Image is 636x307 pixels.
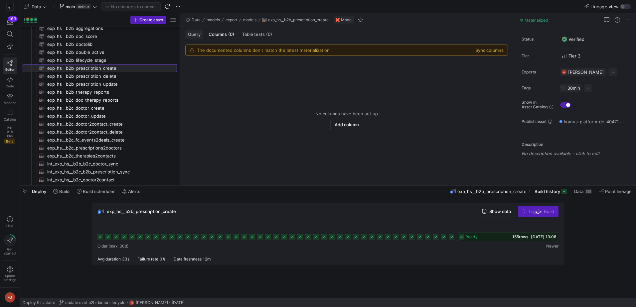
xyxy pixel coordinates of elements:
[561,69,567,75] div: FB
[23,96,177,104] a: exp_hs__b2c_doc_therapy_reports​​​​​​​​​​
[23,88,177,96] div: Press SPACE to select this row.
[47,56,169,64] span: exp_hs__b2b_lifecycle_stage​​​​​​​​​​
[23,80,177,88] div: Press SPACE to select this row.
[478,206,515,217] button: Show data
[23,104,177,112] a: exp_hs__b2c_doctor_create​​​​​​​​​​
[47,80,169,88] span: exp_hs__b2b_prescription_update​​​​​​​​​​
[3,91,17,107] a: Monitor
[465,235,478,239] span: ready
[512,234,528,239] span: 155 rows
[23,160,177,168] a: int_exp_hs__b2b_b2c_doctor_sync​​​​​​​​​​
[23,112,177,120] div: Press SPACE to select this row.
[66,4,75,9] span: main
[47,25,169,32] span: exp_hs__b2b_aggregations​​​​​​​​​​
[23,300,55,305] span: Deploy this state:
[571,186,595,197] button: Data155
[23,80,177,88] a: exp_hs__b2b_prescription_update​​​​​​​​​​
[596,186,635,197] button: Point lineage
[23,160,177,168] div: Press SPACE to select this row.
[3,232,17,258] button: Getstarted
[457,233,558,241] button: ready155rows[DATE] 13:08
[475,48,504,53] button: Sync columns
[335,122,359,127] span: Add column
[32,4,41,9] span: Data
[546,244,558,249] span: Newer
[47,120,169,128] span: exp_hs__b2c_doctor2contact_create​​​​​​​​​​
[3,57,17,74] a: Editor
[330,119,363,130] button: Add column
[47,144,169,152] span: exp_hs__b2c_prescriptions2doctors​​​​​​​​​​
[522,86,555,90] span: Tags
[6,224,14,228] span: Help
[3,107,17,124] a: Catalog
[341,18,353,22] span: Model
[4,274,16,282] span: Space settings
[560,35,586,44] button: VerifiedVerified
[522,100,548,109] span: Show in Asset Catalog
[3,1,17,12] a: https://storage.googleapis.com/y42-prod-data-exchange/images/RPxujLVyfKs3dYbCaMXym8FJVsr3YB0cxJXX...
[532,186,570,197] button: Build history
[23,120,177,128] a: exp_hs__b2c_doctor2contact_create​​​​​​​​​​
[23,168,177,176] div: Press SPACE to select this row.
[3,74,17,91] a: Code
[557,117,624,126] button: kranus-platform-de-404712 / y42_data_main / exp_hs__b2b_prescription_create
[23,152,177,160] div: Press SPACE to select this row.
[136,300,168,305] span: [PERSON_NAME]
[50,186,73,197] button: Build
[260,16,330,24] button: exp_hs__b2b_prescription_create
[122,256,129,261] span: 33s
[47,128,169,136] span: exp_hs__b2c_doctor2contact_delete​​​​​​​​​​
[8,16,18,22] div: 163
[23,40,177,48] a: exp_hs__b2b_doctolib​​​​​​​​​​
[522,37,555,42] span: Status
[207,18,220,22] span: models
[224,16,239,24] button: export
[58,298,186,307] button: update mart b2b doctor lifecycleFB[PERSON_NAME][DATE]
[241,16,258,24] button: models
[522,70,555,74] span: Experts
[188,32,201,37] span: Query
[3,263,17,285] a: Spacesettings
[119,186,143,197] button: Alerts
[3,124,17,147] a: PRsBeta
[47,41,169,48] span: exp_hs__b2b_doctolib​​​​​​​​​​
[23,2,49,11] button: Data
[197,48,330,53] div: The documented columns don't match the latest materialization
[23,56,177,64] a: exp_hs__b2b_lifecycle_stage​​​​​​​​​​
[567,85,580,91] span: 30min
[23,72,177,80] a: exp_hs__b2b_prescription_delete​​​​​​​​​​
[23,168,177,176] a: int_exp_hs__b2c_b2b_prescription_sync​​​​​​​​​​
[97,244,128,249] span: Older (max. 30d)
[5,67,15,71] span: Editor
[336,18,340,22] img: undefined
[137,256,158,261] span: Failure rate
[32,189,46,194] span: Deploy
[23,24,177,32] a: exp_hs__b2b_aggregations​​​​​​​​​​
[562,37,584,42] span: Verified
[58,2,99,11] button: maindefault
[47,152,169,160] span: exp_hs__b2c_therapies2contacts​​​​​​​​​​
[489,209,511,214] span: Show data
[23,128,177,136] div: Press SPACE to select this row.
[23,152,177,160] a: exp_hs__b2c_therapies2contacts​​​​​​​​​​
[172,300,185,305] span: [DATE]
[97,256,121,261] span: Avg duration
[47,88,169,96] span: exp_hs__b2b_therapy_reports​​​​​​​​​​
[23,136,177,144] a: exp_hs__b2c_fc_events2deals_create​​​​​​​​​​
[564,119,622,124] span: kranus-platform-de-404712 / y42_data_main / exp_hs__b2b_prescription_create
[47,72,169,80] span: exp_hs__b2b_prescription_delete​​​​​​​​​​
[23,176,177,184] a: int_exp_hs__b2c_doctor2contact​​​​​​​​​​
[47,160,169,168] span: int_exp_hs__b2b_b2c_doctor_sync​​​​​​​​​​
[525,18,548,23] span: Materialized
[23,88,177,96] a: exp_hs__b2b_therapy_reports​​​​​​​​​​
[107,209,176,214] span: exp_hs__b2b_prescription_create
[23,184,177,192] a: int_exp_hs__therapy_reports​​​​​​​​​​
[522,53,555,58] span: Tier
[3,290,17,304] button: FB
[7,3,13,10] img: https://storage.googleapis.com/y42-prod-data-exchange/images/RPxujLVyfKs3dYbCaMXym8FJVsr3YB0cxJXX...
[47,64,169,72] span: exp_hs__b2b_prescription_create​​​​​​​​​​
[23,32,177,40] a: exp_hs__b2b_doc_score​​​​​​​​​​
[174,256,202,261] span: Data freshness
[562,53,580,58] span: Tier 3
[47,168,169,176] span: int_exp_hs__b2c_b2b_prescription_sync​​​​​​​​​​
